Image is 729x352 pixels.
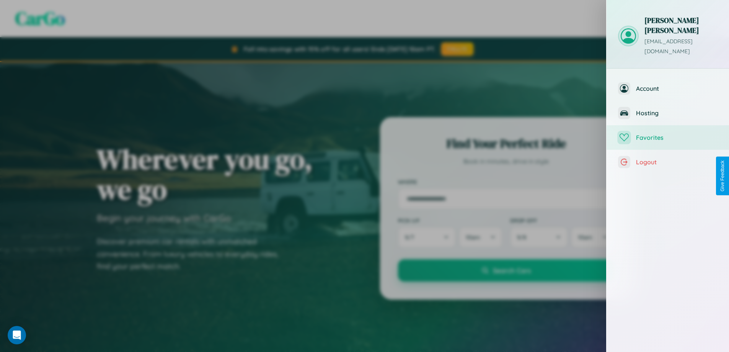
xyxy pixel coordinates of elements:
span: Favorites [636,134,718,141]
div: Open Intercom Messenger [8,326,26,344]
h3: [PERSON_NAME] [PERSON_NAME] [644,15,718,35]
span: Account [636,85,718,92]
button: Favorites [607,125,729,150]
span: Hosting [636,109,718,117]
span: Logout [636,158,718,166]
button: Hosting [607,101,729,125]
button: Logout [607,150,729,174]
p: [EMAIL_ADDRESS][DOMAIN_NAME] [644,37,718,57]
div: Give Feedback [720,160,725,192]
button: Account [607,76,729,101]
